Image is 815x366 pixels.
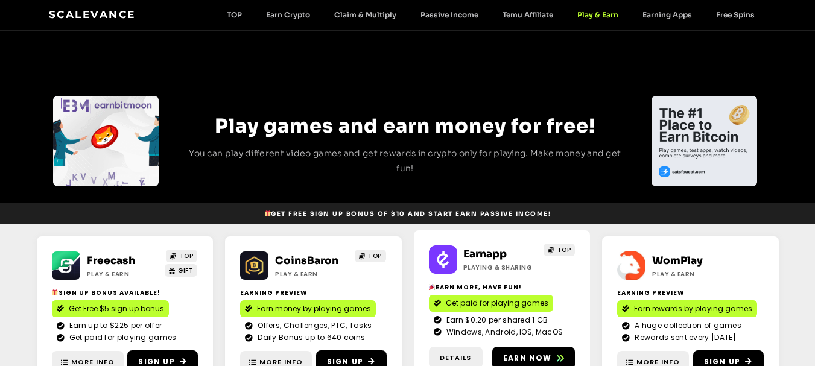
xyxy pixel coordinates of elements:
[429,284,435,290] img: 🎉
[180,251,194,260] span: TOP
[52,300,169,317] a: Get Free $5 sign up bonus
[66,332,177,343] span: Get paid for playing games
[254,10,322,19] a: Earn Crypto
[215,10,767,19] nav: Menu
[704,10,767,19] a: Free Spins
[178,266,193,275] span: GIFT
[182,146,629,176] p: You can play different video games and get rewards in crypto only for playing. Make money and get...
[565,10,630,19] a: Play & Earn
[259,206,556,221] a: 🎁Get Free Sign Up Bonus of $10 and start earn passive income!
[53,96,159,186] div: Slides
[166,250,197,262] a: TOP
[215,10,254,19] a: TOP
[490,10,565,19] a: Temu Affiliate
[69,303,164,314] span: Get Free $5 sign up bonus
[87,270,160,279] h2: Play & Earn
[632,332,737,343] span: Rewards sent every [DATE]
[368,251,382,260] span: TOP
[87,254,135,267] a: Freecash
[443,315,548,326] span: Earn $0.20 per shared 1 GB
[355,250,386,262] a: TOP
[52,288,198,297] h2: Sign Up Bonus Available!
[408,10,490,19] a: Passive Income
[66,320,162,331] span: Earn up to $225 per offer
[652,254,703,267] a: WomPlay
[617,288,764,297] h2: Earning Preview
[429,295,553,312] a: Get paid for playing games
[440,353,471,363] span: Details
[652,270,725,279] h2: Play & Earn
[446,298,548,309] span: Get paid for playing games
[49,8,136,21] a: Scalevance
[632,320,741,331] span: A huge collection of games
[443,327,563,338] span: Windows, Android, IOS, MacOS
[275,254,338,267] a: CoinsBaron
[240,300,376,317] a: Earn money by playing games
[544,244,575,256] a: TOP
[257,303,371,314] span: Earn money by playing games
[652,96,757,186] div: Slides
[53,96,159,186] div: 1 / 4
[652,96,757,186] div: 1 / 4
[182,111,629,141] h2: Play games and earn money for free!
[275,270,348,279] h2: Play & Earn
[463,248,507,260] a: Earnapp
[264,209,551,218] span: Get Free Sign Up Bonus of $10 and start earn passive income!
[165,264,198,277] a: GIFT
[503,353,552,364] span: Earn now
[634,303,752,314] span: Earn rewards by playing games
[429,283,576,292] h2: Earn More, Have Fun!
[322,10,408,19] a: Claim & Multiply
[240,288,387,297] h2: Earning Preview
[52,289,58,295] img: 🎁
[630,10,704,19] a: Earning Apps
[617,300,757,317] a: Earn rewards by playing games
[255,332,365,343] span: Daily Bonus up to 640 coins
[255,320,372,331] span: Offers, Challenges, PTC, Tasks
[557,245,571,254] span: TOP
[265,210,271,216] img: 🎁
[463,263,538,272] h2: Playing & Sharing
